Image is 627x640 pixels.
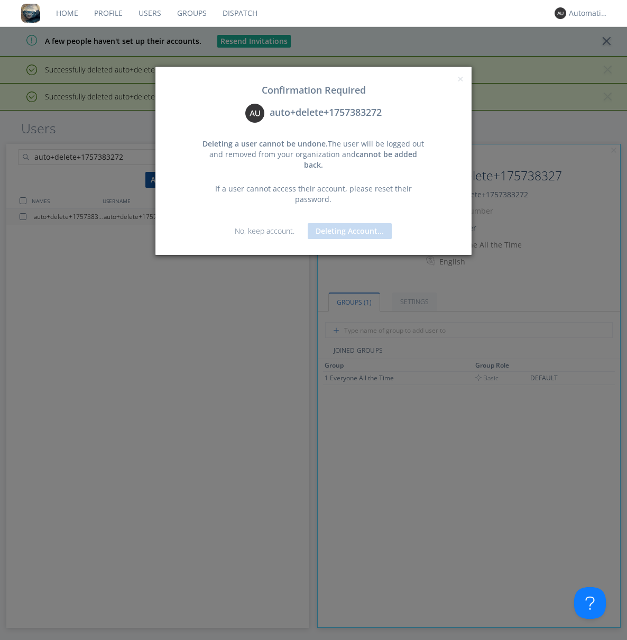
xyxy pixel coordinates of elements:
img: 373638.png [555,7,566,19]
a: No, keep account. [235,226,294,236]
span: Deleting a user cannot be undone. [202,139,328,149]
div: If a user cannot access their account, please reset their password. [200,184,427,205]
h3: Confirmation Required [163,85,464,96]
img: 8ff700cf5bab4eb8a436322861af2272 [21,4,40,23]
button: Deleting Account... [308,223,392,239]
div: Automation+0004 [569,8,608,19]
span: cannot be added back. [304,149,418,170]
div: auto+delete+1757383272 [163,104,464,123]
span: × [457,71,464,86]
div: The user will be logged out and removed from your organization and [200,139,427,170]
img: 373638.png [245,104,264,123]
